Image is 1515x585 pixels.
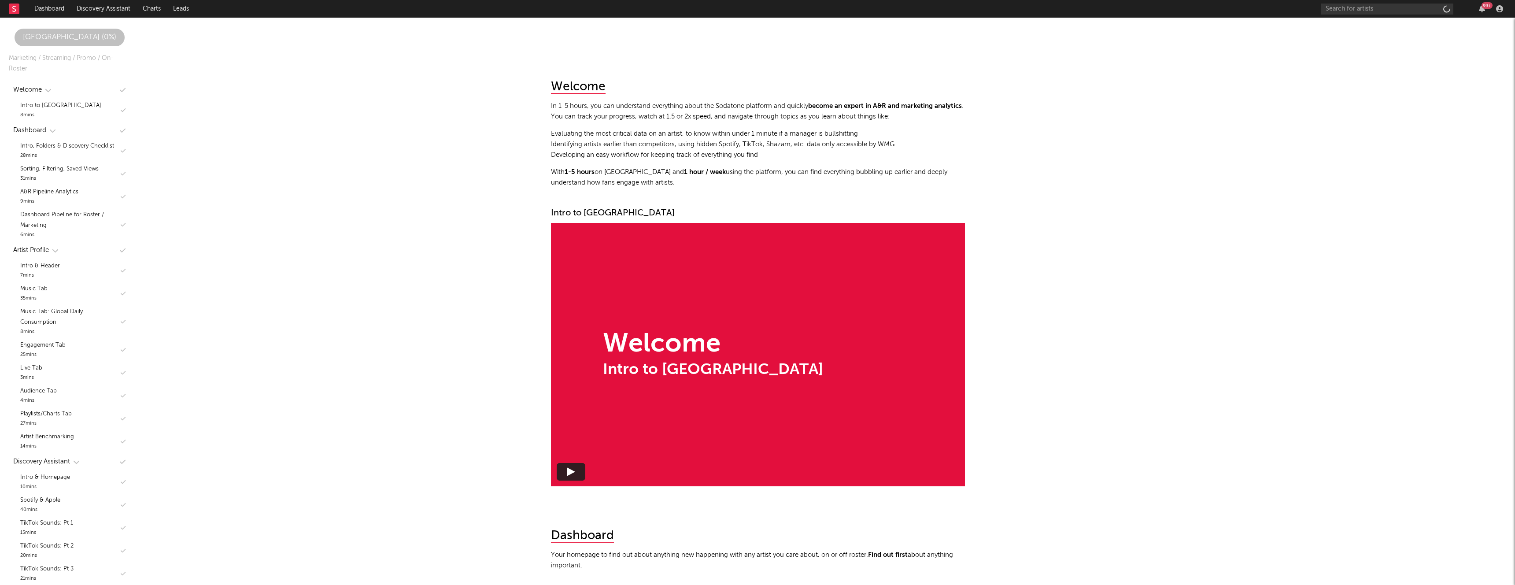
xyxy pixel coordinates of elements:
div: Dashboard [551,529,614,543]
div: 7 mins [20,271,60,280]
div: TikTok Sounds: Pt 3 [20,564,74,574]
div: 8 mins [20,111,101,120]
div: 10 mins [20,483,70,492]
p: In 1-5 hours, you can understand everything about the Sodatone platform and quickly . You can tra... [551,101,965,122]
div: A&R Pipeline Analytics [20,187,78,197]
div: Dashboard [13,125,46,136]
div: Discovery Assistant [13,456,70,467]
div: Sorting, Filtering, Saved Views [20,164,99,174]
div: Audience Tab [20,386,57,396]
strong: 1 hour / week [684,169,726,175]
div: 9 mins [20,197,78,206]
div: 8 mins [20,328,118,337]
div: Spotify & Apple [20,495,60,506]
p: Your homepage to find out about anything new happening with any artist you care about, on or off ... [551,550,965,571]
div: Intro & Header [20,261,60,271]
div: 20 mins [20,552,74,560]
div: 25 mins [20,351,66,359]
div: Intro to [GEOGRAPHIC_DATA] [20,100,101,111]
div: 3 mins [20,374,42,382]
div: Music Tab [20,284,48,294]
div: 28 mins [20,152,114,160]
div: Engagement Tab [20,340,66,351]
div: Playlists/Charts Tab [20,409,72,419]
div: 99 + [1482,2,1493,9]
div: Dashboard Pipeline for Roster / Marketing [20,210,118,231]
div: Marketing / Streaming / Promo / On-Roster [9,53,130,74]
div: 14 mins [20,442,74,451]
div: Intro to [GEOGRAPHIC_DATA] [551,208,965,218]
li: Identifying artists earlier than competitors, using hidden Spotify, TikTok, Shazam, etc. data onl... [551,139,965,150]
p: With on [GEOGRAPHIC_DATA] and using the platform, you can find everything bubbling up earlier and... [551,167,965,188]
div: TikTok Sounds: Pt 2 [20,541,74,552]
li: Developing an easy workflow for keeping track of everything you find [551,150,965,160]
div: Artist Profile [13,245,49,255]
div: Welcome [13,85,42,95]
div: 6 mins [20,231,118,240]
div: Welcome [603,331,823,358]
div: [GEOGRAPHIC_DATA] ( 0 %) [15,32,125,43]
div: Music Tab: Global Daily Consumption [20,307,118,328]
div: Intro, Folders & Discovery Checklist [20,141,114,152]
div: 15 mins [20,529,73,537]
div: 31 mins [20,174,99,183]
div: 21 mins [20,574,74,583]
div: 27 mins [20,419,72,428]
div: Intro & Homepage [20,472,70,483]
div: Welcome [551,81,606,94]
strong: 1-5 hours [565,169,595,175]
strong: become an expert in A&R and marketing analytics [808,103,962,109]
div: 40 mins [20,506,60,515]
li: Evaluating the most critical data on an artist, to know within under 1 minute if a manager is bul... [551,129,965,139]
div: 4 mins [20,396,57,405]
div: Live Tab [20,363,42,374]
div: 35 mins [20,294,48,303]
div: Artist Benchmarking [20,432,74,442]
div: TikTok Sounds: Pt 1 [20,518,73,529]
button: 99+ [1479,5,1485,12]
div: Intro to [GEOGRAPHIC_DATA] [603,362,823,378]
strong: Find out first [868,552,908,558]
input: Search for artists [1321,4,1453,15]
